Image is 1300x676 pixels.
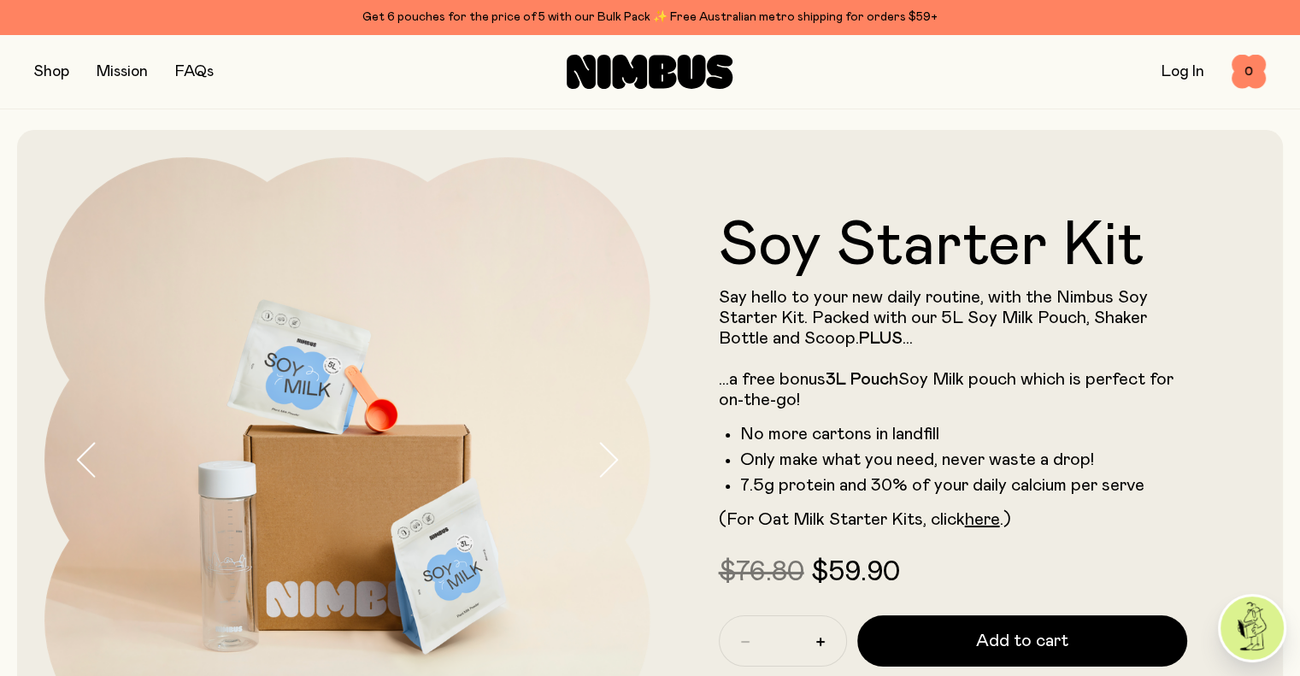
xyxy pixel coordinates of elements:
[719,287,1188,410] p: Say hello to your new daily routine, with the Nimbus Soy Starter Kit. Packed with our 5L Soy Milk...
[740,450,1188,470] li: Only make what you need, never waste a drop!
[740,475,1188,496] li: 7.5g protein and 30% of your daily calcium per serve
[1221,597,1284,660] img: agent
[850,371,898,388] strong: Pouch
[976,629,1068,653] span: Add to cart
[859,330,903,347] strong: PLUS
[719,559,804,586] span: $76.80
[965,511,1000,528] a: here
[1000,511,1011,528] span: .)
[1162,64,1204,79] a: Log In
[740,424,1188,444] li: No more cartons in landfill
[1232,55,1266,89] button: 0
[857,615,1188,667] button: Add to cart
[719,215,1188,277] h1: Soy Starter Kit
[811,559,900,586] span: $59.90
[97,64,148,79] a: Mission
[34,7,1266,27] div: Get 6 pouches for the price of 5 with our Bulk Pack ✨ Free Australian metro shipping for orders $59+
[826,371,846,388] strong: 3L
[719,511,965,528] span: (For Oat Milk Starter Kits, click
[175,64,214,79] a: FAQs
